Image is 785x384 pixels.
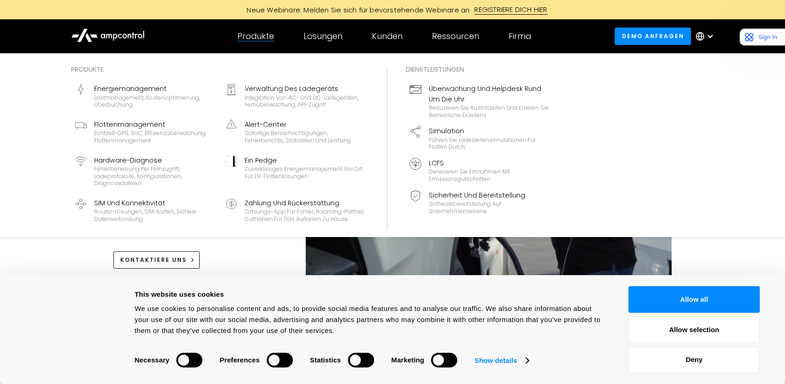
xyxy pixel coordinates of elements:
strong: Necessary [135,356,169,364]
div: Kunden [372,31,403,41]
div: Integration von AC- und DC-Ladegeräten, Fernüberwachung, API-Zugriff [245,94,365,108]
div: LCFS [429,158,549,168]
div: REGISTRIERE DICH HIER [474,5,547,15]
div: Softwarebereitstellung auf Unternehmensebene [429,200,549,215]
div: Alert-Center [245,119,365,130]
div: Produkte [237,31,274,41]
a: Show details [475,354,529,367]
div: Energiemanagement [94,84,214,94]
div: Führen Sie Ladestellensimulationen für Flotten durch [429,136,549,151]
a: SIM und KonnektivitätRouter-Lösungen, SIM-Karten, sichere Datenverbindung [71,194,218,226]
a: SimulationFühren Sie Ladestellensimulationen für Flotten durch [406,122,553,154]
button: Allow selection [628,316,760,343]
div: Hardware-Diagnose [94,155,214,165]
div: Zahlung und Rückerstattung [245,198,365,208]
div: Fehlerbehebung per Fernzugriff, Ladeprotokolle, Konfigurationen, Diagnosedateien [94,165,214,187]
a: KONTAKTIERE UNS [113,251,200,268]
button: Allow all [628,286,760,313]
div: Ressourcen [432,31,479,41]
div: Reduzieren Sie Ausfallzeiten und erzielen Sie betriebliche Exzellenz [429,104,549,119]
div: Neue Webinare: Melden Sie sich für bevorstehende Webinare an [237,5,474,15]
a: Überwachung und Helpdesk rund um die UhrReduzieren Sie Ausfallzeiten und erzielen Sie betrieblich... [406,80,553,122]
a: Neue Webinare: Melden Sie sich für bevorstehende Webinare anREGISTRIERE DICH HIER [186,5,599,15]
a: Ein PedgeZuverlässiges Energiemanagement vor Ort für EV-Flottenlösungen [222,152,369,191]
div: Dienstleistungen [406,64,553,74]
div: Verwaltung des Ladegeräts [245,84,365,94]
div: This website uses cookies [135,289,608,300]
a: FlottenmanagementEchtzeit-GPS, SoC, Effizienzüberwachung, Flottenmanagement [71,116,218,148]
div: Ein Pedge [245,155,365,165]
a: Alert-CenterSofortige Benachrichtigungen, Fehlerberichte, Statistiken und Leistung [222,116,369,148]
div: Zahlungs-App für Fahrer, Roaming-Partner, Guthaben für das Aufladen zu Hause [245,208,365,222]
div: Firma [509,31,531,41]
div: Lastmanagement, Kostenoptimierung, Überbuchung [94,94,214,108]
div: Überwachung und Helpdesk rund um die Uhr [429,84,549,104]
a: Demo anfragen [615,28,691,45]
a: EnergiemanagementLastmanagement, Kostenoptimierung, Überbuchung [71,80,218,112]
div: Flottenmanagement [94,119,214,130]
div: Zuverlässiges Energiemanagement vor Ort für EV-Flottenlösungen [245,165,365,180]
strong: Preferences [220,356,260,364]
a: Sicherheit und BereitstellungSoftwarebereitstellung auf Unternehmensebene [406,186,553,219]
strong: Marketing [391,356,424,364]
strong: Statistics [310,356,341,364]
div: KONTAKTIERE UNS [120,256,187,264]
div: Lösungen [303,31,342,41]
div: SIM und Konnektivität [94,198,214,208]
div: Sofortige Benachrichtigungen, Fehlerberichte, Statistiken und Leistung [245,130,365,144]
div: We use cookies to personalise content and ads, to provide social media features and to analyse ou... [135,303,608,336]
div: Simulation [429,126,549,136]
div: Generieren Sie Einnahmen mit Emissionsgutschriften [429,168,549,182]
div: Router-Lösungen, SIM-Karten, sichere Datenverbindung [94,208,214,222]
a: Hardware-DiagnoseFehlerbehebung per Fernzugriff, Ladeprotokolle, Konfigurationen, Diagnosedateien [71,152,218,191]
div: Echtzeit-GPS, SoC, Effizienzüberwachung, Flottenmanagement [94,130,214,144]
div: Produkte [71,64,369,74]
button: Deny [628,346,760,373]
div: Sicherheit und Bereitstellung [429,190,549,200]
a: LCFSGenerieren Sie Einnahmen mit Emissionsgutschriften [406,154,553,186]
a: Verwaltung des LadegerätsIntegration von AC- und DC-Ladegeräten, Fernüberwachung, API-Zugriff [222,80,369,112]
a: Zahlung und RückerstattungZahlungs-App für Fahrer, Roaming-Partner, Guthaben für das Aufladen zu ... [222,194,369,226]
